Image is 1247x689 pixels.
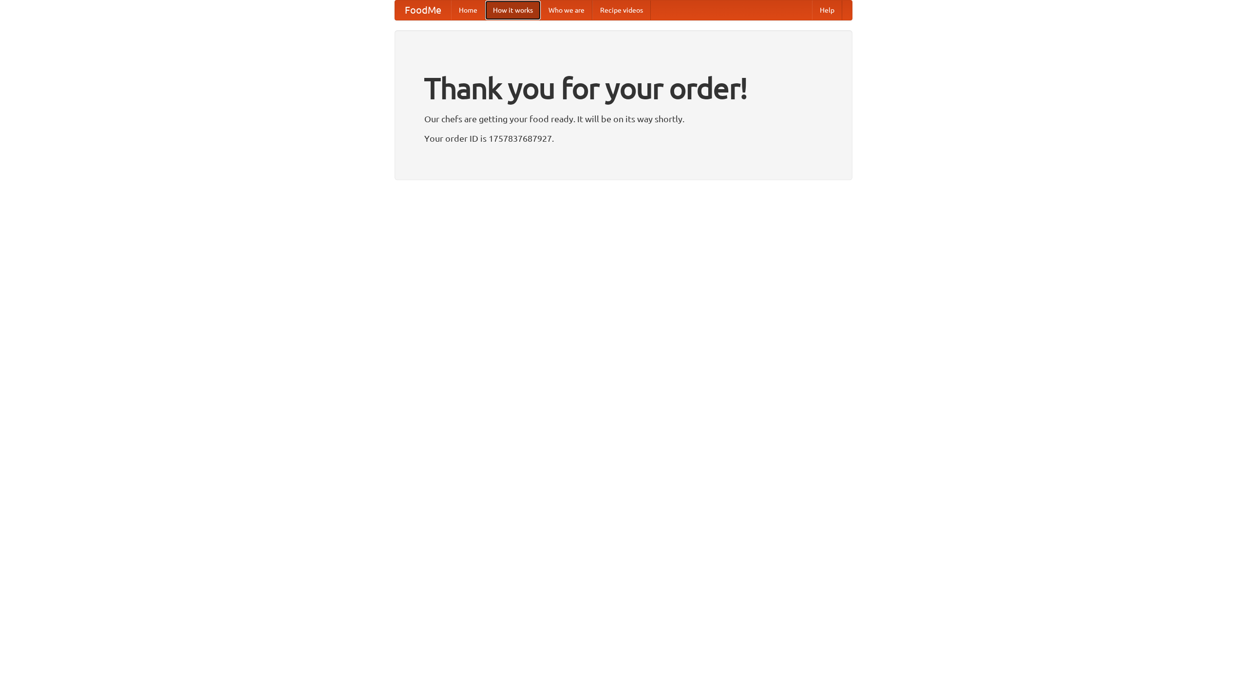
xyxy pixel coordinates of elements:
[541,0,592,20] a: Who we are
[424,112,823,126] p: Our chefs are getting your food ready. It will be on its way shortly.
[395,0,451,20] a: FoodMe
[424,65,823,112] h1: Thank you for your order!
[592,0,651,20] a: Recipe videos
[424,131,823,146] p: Your order ID is 1757837687927.
[812,0,842,20] a: Help
[485,0,541,20] a: How it works
[451,0,485,20] a: Home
